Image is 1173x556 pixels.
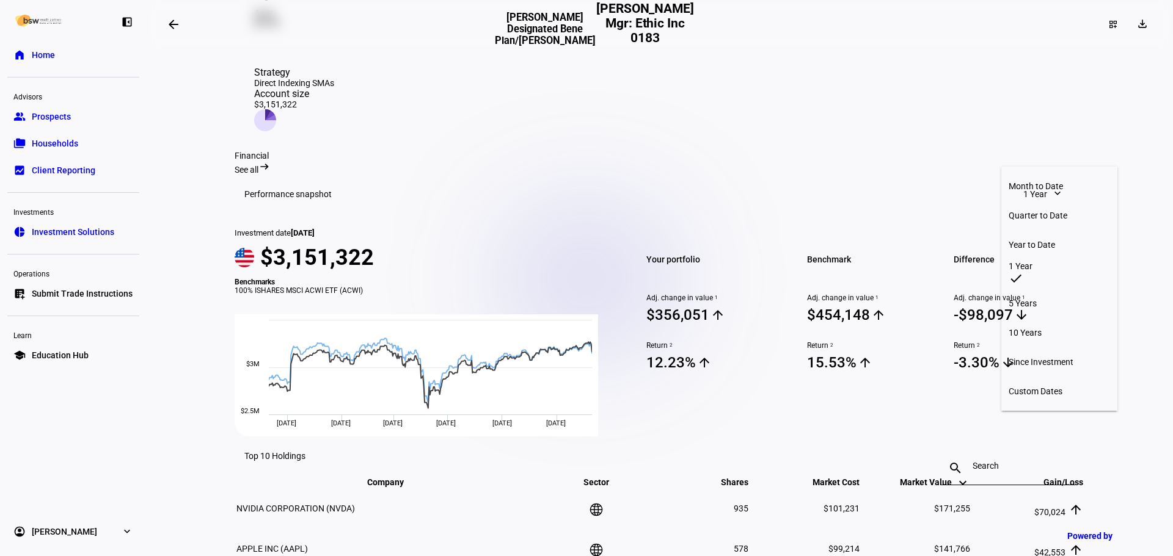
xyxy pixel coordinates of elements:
[1009,298,1110,308] div: 5 Years
[1009,386,1110,396] div: Custom Dates
[1009,181,1110,191] div: Month to Date
[1009,261,1110,271] div: 1 Year
[1009,328,1110,338] div: 10 Years
[1009,271,1023,286] mat-icon: check
[1009,240,1110,250] div: Year to Date
[1009,211,1110,220] div: Quarter to Date
[1009,357,1110,367] div: Since Investment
